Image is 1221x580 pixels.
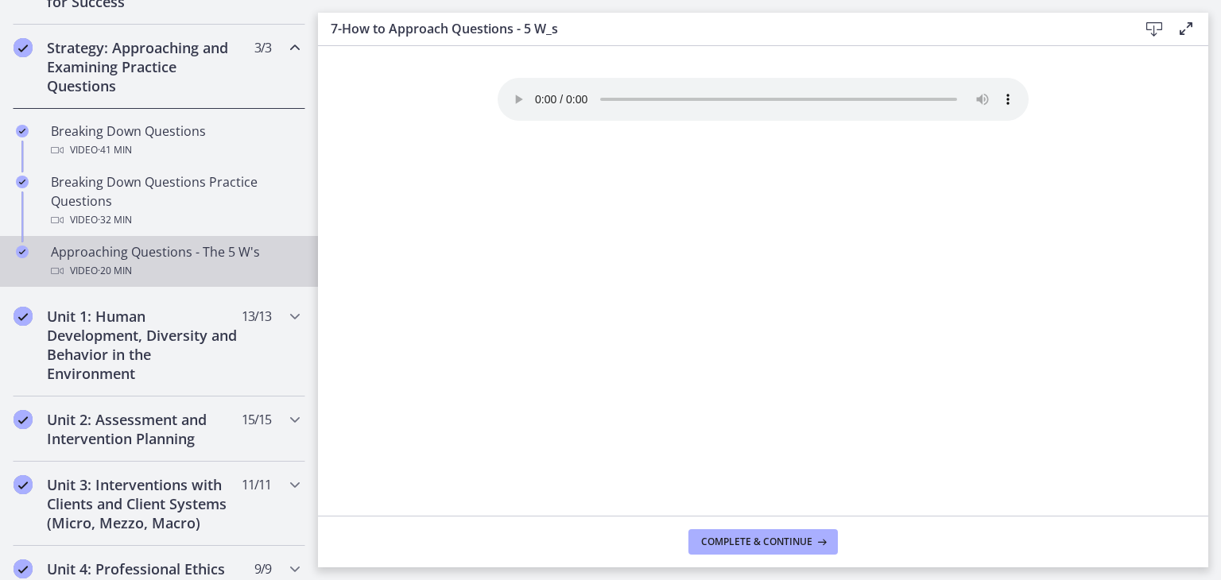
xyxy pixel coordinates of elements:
[14,38,33,57] i: Completed
[51,242,299,280] div: Approaching Questions - The 5 W's
[47,307,241,383] h2: Unit 1: Human Development, Diversity and Behavior in the Environment
[51,261,299,280] div: Video
[701,536,812,548] span: Complete & continue
[51,172,299,230] div: Breaking Down Questions Practice Questions
[14,307,33,326] i: Completed
[16,246,29,258] i: Completed
[242,410,271,429] span: 15 / 15
[688,529,838,555] button: Complete & continue
[47,410,241,448] h2: Unit 2: Assessment and Intervention Planning
[51,122,299,160] div: Breaking Down Questions
[254,38,271,57] span: 3 / 3
[16,125,29,137] i: Completed
[47,475,241,532] h2: Unit 3: Interventions with Clients and Client Systems (Micro, Mezzo, Macro)
[47,38,241,95] h2: Strategy: Approaching and Examining Practice Questions
[242,307,271,326] span: 13 / 13
[14,410,33,429] i: Completed
[98,211,132,230] span: · 32 min
[242,475,271,494] span: 11 / 11
[51,141,299,160] div: Video
[331,19,1113,38] h3: 7-How to Approach Questions - 5 W_s
[14,475,33,494] i: Completed
[98,261,132,280] span: · 20 min
[14,559,33,578] i: Completed
[16,176,29,188] i: Completed
[254,559,271,578] span: 9 / 9
[98,141,132,160] span: · 41 min
[51,211,299,230] div: Video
